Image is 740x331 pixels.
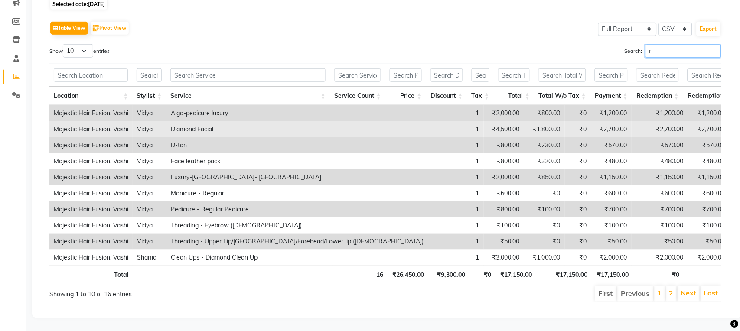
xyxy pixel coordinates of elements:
td: ₹2,000.00 [632,250,688,266]
th: Stylist: activate to sort column ascending [132,87,166,105]
th: ₹17,150.00 [496,266,536,282]
th: Service: activate to sort column ascending [166,87,330,105]
td: ₹50.00 [591,234,632,250]
td: ₹2,000.00 [484,169,524,185]
td: ₹0 [565,169,591,185]
input: Search Stylist [137,68,162,82]
td: ₹0 [565,137,591,153]
td: Majestic Hair Fusion, Vashi [49,121,133,137]
td: ₹800.00 [524,105,565,121]
td: Majestic Hair Fusion, Vashi [49,105,133,121]
td: ₹600.00 [591,185,632,201]
th: Payment: activate to sort column ascending [590,87,632,105]
td: Majestic Hair Fusion, Vashi [49,201,133,217]
td: Majestic Hair Fusion, Vashi [49,185,133,201]
td: 1 [428,105,484,121]
th: Total: activate to sort column ascending [494,87,535,105]
div: Showing 1 to 10 of 16 entries [49,285,322,299]
td: ₹1,800.00 [524,121,565,137]
td: Clean Ups - Diamond Clean Up [166,250,428,266]
td: ₹2,700.00 [688,121,730,137]
td: ₹800.00 [484,137,524,153]
td: 1 [428,217,484,234]
th: ₹9,300.00 [429,266,470,282]
input: Search Service Count [334,68,381,82]
th: Price: activate to sort column ascending [385,87,426,105]
td: 1 [428,185,484,201]
td: 1 [428,201,484,217]
td: 1 [428,121,484,137]
input: Search Total W/o Tax [538,68,586,82]
td: ₹0 [565,121,591,137]
td: Majestic Hair Fusion, Vashi [49,234,133,250]
td: Pedicure - Regular Pedicure [166,201,428,217]
td: ₹100.00 [484,217,524,234]
td: 1 [428,250,484,266]
button: Export [697,22,720,36]
th: Tax: activate to sort column ascending [467,87,494,105]
td: ₹50.00 [632,234,688,250]
td: ₹100.00 [524,201,565,217]
td: ₹570.00 [591,137,632,153]
th: Total [49,266,133,282]
td: ₹0 [565,234,591,250]
th: Location: activate to sort column ascending [49,87,132,105]
td: 1 [428,169,484,185]
button: Pivot View [91,22,129,35]
td: ₹100.00 [688,217,730,234]
th: ₹26,450.00 [388,266,429,282]
td: ₹100.00 [591,217,632,234]
td: Vidya [133,169,166,185]
td: 1 [428,137,484,153]
input: Search: [645,44,721,58]
td: ₹0 [565,201,591,217]
td: Vidya [133,185,166,201]
td: Majestic Hair Fusion, Vashi [49,137,133,153]
label: Show entries [49,44,110,58]
th: ₹17,150.00 [592,266,633,282]
td: ₹600.00 [688,185,730,201]
td: Majestic Hair Fusion, Vashi [49,250,133,266]
td: ₹230.00 [524,137,565,153]
td: ₹600.00 [632,185,688,201]
td: Majestic Hair Fusion, Vashi [49,217,133,234]
td: Manicure - Regular [166,185,428,201]
span: [DATE] [88,1,105,7]
a: 1 [658,289,662,298]
input: Search Total [498,68,530,82]
td: Diamond Facial [166,121,428,137]
td: ₹2,000.00 [484,105,524,121]
td: ₹50.00 [688,234,730,250]
th: ₹0 [470,266,496,282]
td: ₹0 [565,185,591,201]
td: Vidya [133,121,166,137]
button: Table View [50,22,88,35]
td: ₹1,200.00 [591,105,632,121]
td: ₹0 [565,217,591,234]
td: ₹2,700.00 [591,121,632,137]
td: Vidya [133,137,166,153]
th: 16 [333,266,388,282]
td: ₹1,150.00 [591,169,632,185]
td: Vidya [133,105,166,121]
td: Majestic Hair Fusion, Vashi [49,169,133,185]
td: ₹1,150.00 [632,169,688,185]
td: ₹50.00 [484,234,524,250]
td: ₹1,150.00 [688,169,730,185]
td: ₹570.00 [688,137,730,153]
a: 2 [669,289,674,298]
td: ₹320.00 [524,153,565,169]
td: ₹700.00 [632,201,688,217]
td: Threading - Upper Lip/[GEOGRAPHIC_DATA]/Forehead/Lower lip ([DEMOGRAPHIC_DATA]) [166,234,428,250]
td: Face leather pack [166,153,428,169]
td: ₹0 [565,105,591,121]
td: ₹480.00 [591,153,632,169]
input: Search Tax [472,68,489,82]
td: ₹700.00 [688,201,730,217]
td: ₹0 [565,153,591,169]
td: ₹700.00 [591,201,632,217]
td: ₹570.00 [632,137,688,153]
td: D-tan [166,137,428,153]
td: ₹4,500.00 [484,121,524,137]
td: ₹850.00 [524,169,565,185]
